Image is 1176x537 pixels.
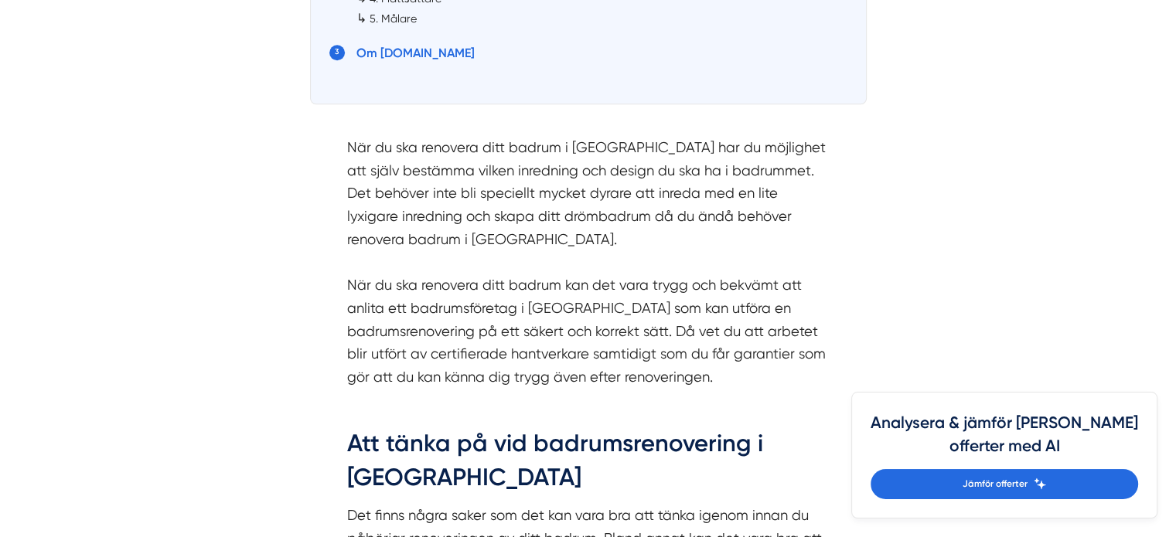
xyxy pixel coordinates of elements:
[370,12,417,25] a: 5. Målare
[356,11,366,25] span: ↳
[347,427,830,504] h2: Att tänka på vid badrumsrenovering i [GEOGRAPHIC_DATA]
[963,477,1028,491] span: Jämför offerter
[871,469,1138,499] a: Jämför offerter
[871,411,1138,469] h4: Analysera & jämför [PERSON_NAME] offerter med AI
[347,136,830,389] p: När du ska renovera ditt badrum i [GEOGRAPHIC_DATA] har du möjlighet att själv bestämma vilken in...
[356,46,475,60] a: Om [DOMAIN_NAME]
